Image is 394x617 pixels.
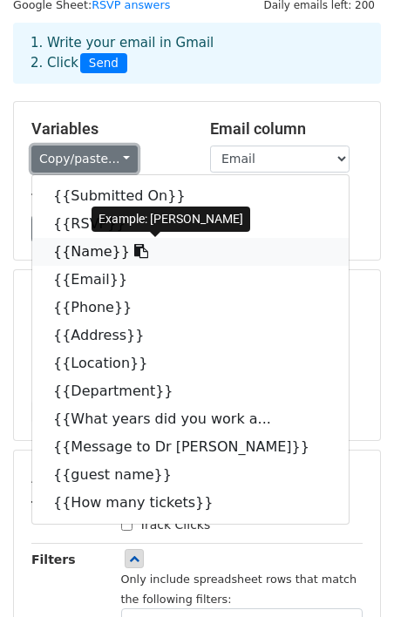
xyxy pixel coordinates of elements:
[31,146,138,173] a: Copy/paste...
[32,377,349,405] a: {{Department}}
[32,238,349,266] a: {{Name}}
[32,210,349,238] a: {{RSVP}}
[32,349,349,377] a: {{Location}}
[92,207,250,232] div: Example: [PERSON_NAME]
[32,182,349,210] a: {{Submitted On}}
[32,294,349,322] a: {{Phone}}
[31,119,184,139] h5: Variables
[210,119,363,139] h5: Email column
[32,433,349,461] a: {{Message to Dr [PERSON_NAME]}}
[32,405,349,433] a: {{What years did you work a...
[32,266,349,294] a: {{Email}}
[17,33,377,73] div: 1. Write your email in Gmail 2. Click
[121,573,357,606] small: Only include spreadsheet rows that match the following filters:
[307,533,394,617] iframe: Chat Widget
[32,461,349,489] a: {{guest name}}
[32,489,349,517] a: {{How many tickets}}
[31,553,76,566] strong: Filters
[32,322,349,349] a: {{Address}}
[80,53,127,74] span: Send
[139,516,211,534] label: Track Clicks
